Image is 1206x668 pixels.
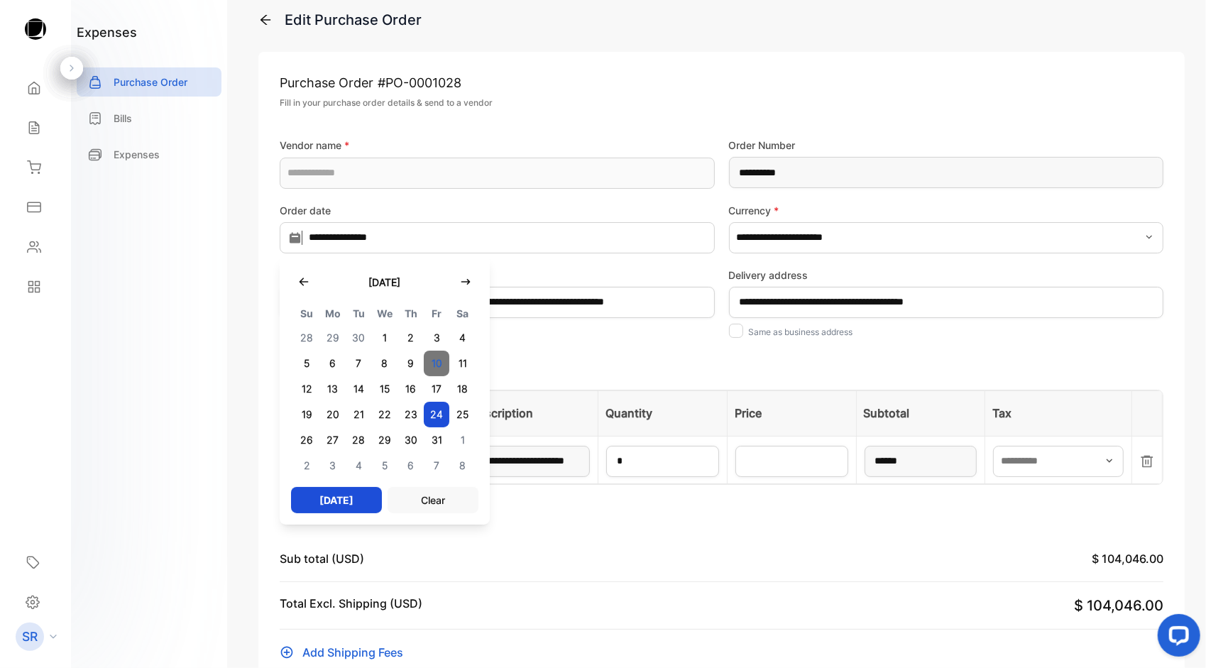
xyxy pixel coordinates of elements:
[398,453,424,478] span: 6
[424,325,450,351] span: 3
[346,402,372,427] span: 21
[77,67,221,97] a: Purchase Order
[424,351,450,376] span: 10
[280,499,1163,516] div: Add new line
[398,351,424,376] span: 9
[449,305,476,322] span: Sa
[294,376,320,402] span: 12
[346,376,372,402] span: 14
[280,73,1163,92] p: Purchase Order
[77,140,221,169] a: Expenses
[346,453,372,478] span: 4
[280,97,1163,109] p: Fill in your purchase order details & send to a vendor
[302,644,403,661] span: Add Shipping Fees
[320,376,346,402] span: 13
[294,402,320,427] span: 19
[1074,597,1163,614] span: $ 104,046.00
[346,427,372,453] span: 28
[388,487,478,513] button: Clear
[424,376,450,402] span: 17
[424,402,450,427] span: 24
[77,23,137,42] h1: expenses
[424,453,450,478] span: 7
[985,390,1132,436] th: Tax
[280,268,715,283] label: Vendor business address
[294,427,320,453] span: 26
[320,427,346,453] span: 27
[320,402,346,427] span: 20
[398,402,424,427] span: 23
[729,203,1164,218] label: Currency
[372,325,398,351] span: 1
[291,487,382,513] button: [DATE]
[398,325,424,351] span: 2
[424,427,450,453] span: 31
[294,305,320,322] span: Su
[114,75,187,89] p: Purchase Order
[320,305,346,322] span: Mo
[449,376,476,402] span: 18
[449,325,476,351] span: 4
[346,325,372,351] span: 30
[598,390,728,436] th: Quantity
[320,325,346,351] span: 29
[449,427,476,453] span: 1
[285,9,422,31] div: Edit Purchase Order
[114,147,160,162] p: Expenses
[372,376,398,402] span: 15
[398,376,424,402] span: 16
[372,453,398,478] span: 5
[372,305,398,322] span: We
[424,305,450,322] span: Fr
[294,453,320,478] span: 2
[856,390,985,436] th: Subtotal
[1146,608,1206,668] iframe: LiveChat chat widget
[77,104,221,133] a: Bills
[372,402,398,427] span: 22
[378,73,461,92] span: # PO-0001028
[372,351,398,376] span: 8
[462,390,598,436] th: Description
[372,427,398,453] span: 29
[320,351,346,376] span: 6
[449,453,476,478] span: 8
[346,351,372,376] span: 7
[398,427,424,453] span: 30
[749,327,853,337] label: Same as business address
[1092,552,1163,566] span: $ 104,046.00
[449,351,476,376] span: 11
[294,325,320,351] span: 28
[398,305,424,322] span: Th
[346,305,372,322] span: Tu
[280,203,715,218] label: Order date
[280,138,715,153] label: Vendor name
[729,138,1164,153] label: Order Number
[320,453,346,478] span: 3
[114,111,132,126] p: Bills
[355,268,415,297] button: [DATE]
[280,595,422,616] p: Total Excl. Shipping (USD)
[25,18,46,40] img: logo
[729,268,1164,283] label: Delivery address
[280,550,364,567] p: Sub total (USD)
[449,402,476,427] span: 25
[294,351,320,376] span: 5
[22,628,38,646] p: SR
[727,390,856,436] th: Price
